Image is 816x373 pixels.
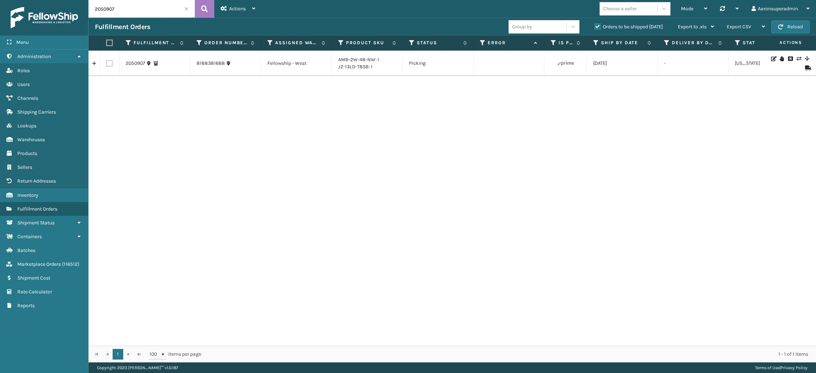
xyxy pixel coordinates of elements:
[771,56,775,61] i: Edit
[17,289,52,295] span: Rate Calculator
[261,51,332,76] td: Fellowship - West
[17,109,56,115] span: Shipping Carriers
[17,303,35,309] span: Reports
[797,56,801,61] i: Change shipping
[275,40,318,46] label: Assigned Warehouse
[149,351,160,358] span: 100
[559,40,573,46] label: Is Prime
[788,56,792,61] i: Cancel Fulfillment Order
[781,365,807,370] a: Privacy Policy
[17,192,38,198] span: Inventory
[17,81,30,87] span: Users
[755,365,780,370] a: Terms of Use
[757,37,806,48] span: Actions
[780,56,784,61] i: On Hold
[17,206,57,212] span: Fulfillment Orders
[17,68,30,74] span: Roles
[17,53,51,59] span: Administration
[211,351,808,358] div: 1 - 1 of 1 items
[17,95,38,101] span: Channels
[229,6,246,12] span: Actions
[727,24,751,30] span: Export CSV
[134,40,176,46] label: Fulfillment Order Id
[17,234,42,240] span: Containers
[17,150,37,156] span: Products
[594,24,663,30] label: Orders to be shipped [DATE]
[204,40,247,46] label: Order Number
[17,275,50,281] span: Shipment Cost
[771,21,810,33] button: Reload
[805,65,809,70] i: Mark as Shipped
[681,6,693,12] span: Mode
[338,64,373,70] a: JZ-13LD-T8SB: 1
[17,220,55,226] span: Shipment Status
[17,247,35,253] span: Batches
[403,51,474,76] td: Picking
[11,7,78,28] img: logo
[95,23,150,31] h3: Fulfillment Orders
[17,123,36,129] span: Lookups
[672,40,715,46] label: Deliver By Date
[197,60,225,67] a: 8188381688
[113,349,123,360] a: 1
[346,40,389,46] label: Product SKU
[512,23,532,30] div: Group by
[17,137,45,143] span: Warehouses
[97,362,178,373] p: Copyright 2023 [PERSON_NAME]™ v 1.0.187
[338,57,379,63] a: AMB-2W-48-NW: 1
[587,51,658,76] td: [DATE]
[755,362,807,373] div: |
[17,261,61,267] span: Marketplace Orders
[601,40,644,46] label: Ship By Date
[417,40,460,46] label: Status
[62,261,79,267] span: ( 116512 )
[17,164,32,170] span: Sellers
[678,24,707,30] span: Export to .xls
[17,178,56,184] span: Return Addresses
[603,5,637,12] div: Choose a seller
[805,56,809,61] i: Split Fulfillment Order
[149,349,201,360] span: items per page
[16,39,29,45] span: Menu
[743,40,786,46] label: State
[658,51,729,76] td: -
[729,51,799,76] td: [US_STATE]
[488,40,531,46] label: Error
[126,60,145,67] a: 2050907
